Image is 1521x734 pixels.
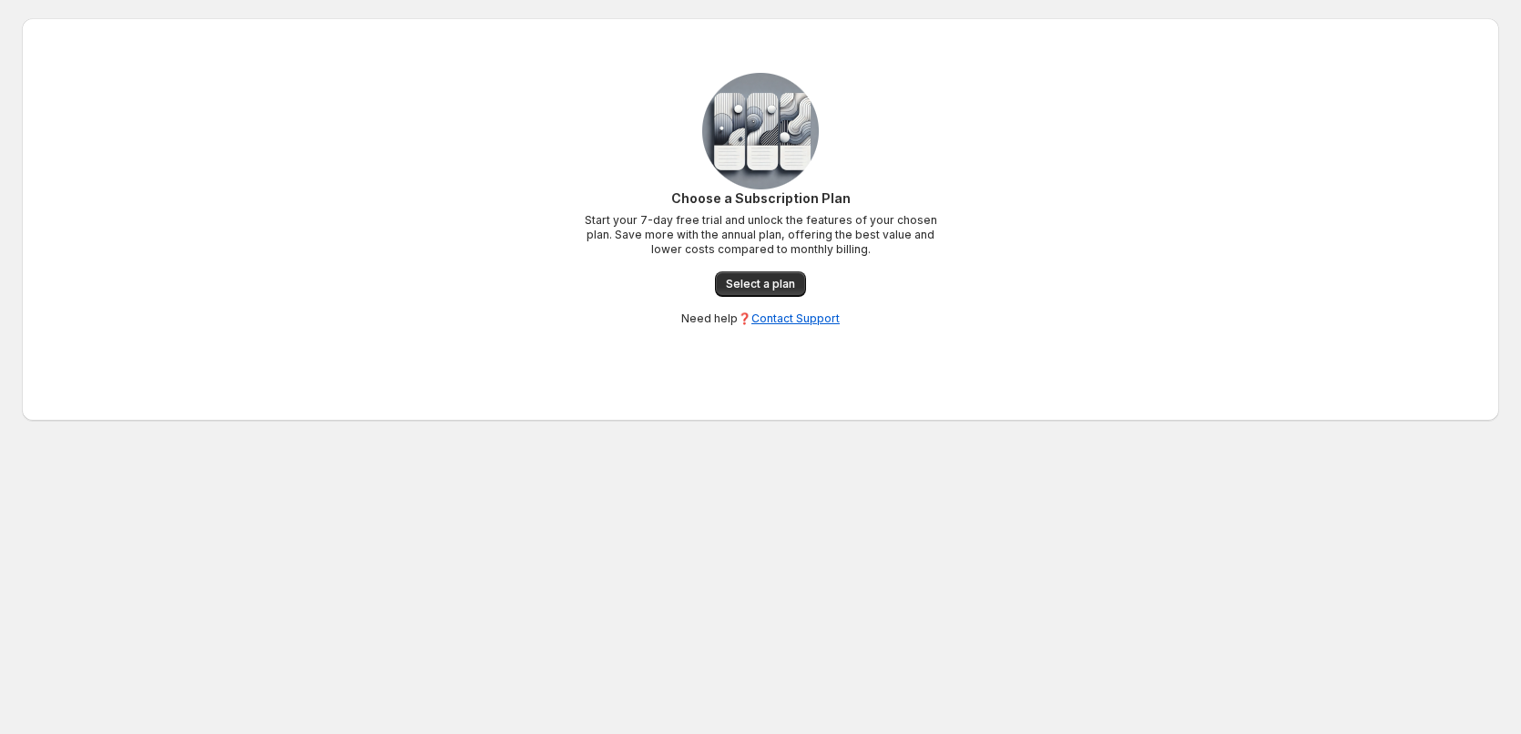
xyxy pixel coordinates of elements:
[578,213,943,257] p: Start your 7-day free trial and unlock the features of your chosen plan. Save more with the annua...
[715,271,806,297] a: Select a plan
[726,277,795,291] span: Select a plan
[751,311,840,325] a: Contact Support
[578,189,943,208] p: Choose a Subscription Plan
[681,311,840,326] p: Need help❓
